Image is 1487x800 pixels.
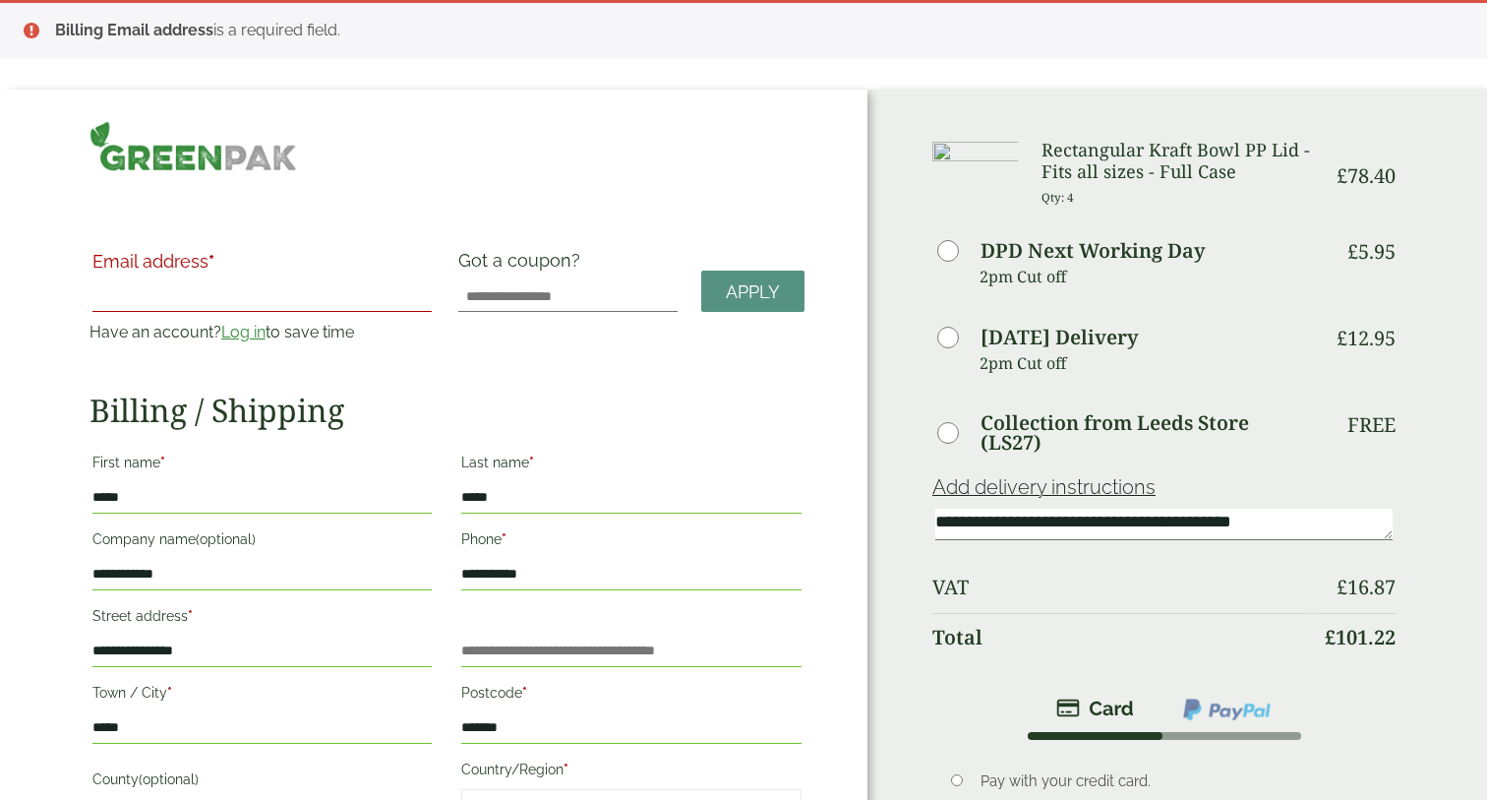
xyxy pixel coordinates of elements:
abbr: required [502,531,506,547]
p: Pay with your credit card. [981,770,1368,792]
span: £ [1337,162,1347,189]
abbr: required [564,762,568,777]
span: (optional) [196,531,256,547]
label: Company name [92,525,433,559]
label: Postcode [461,679,802,712]
p: 2pm Cut off [980,348,1311,378]
bdi: 101.22 [1325,624,1396,650]
bdi: 5.95 [1347,238,1396,265]
abbr: required [529,455,534,470]
label: DPD Next Working Day [981,241,1205,261]
span: £ [1337,574,1347,600]
h2: Billing / Shipping [89,392,804,429]
label: County [92,766,433,799]
p: 2pm Cut off [980,262,1311,291]
label: Phone [461,525,802,559]
span: (optional) [139,771,199,787]
bdi: 78.40 [1337,162,1396,189]
abbr: required [167,685,172,701]
a: Apply [701,271,804,313]
small: Qty: 4 [1041,190,1074,205]
label: Last name [461,449,802,482]
label: Street address [92,602,433,636]
label: Collection from Leeds Store (LS27) [981,413,1311,453]
th: Total [932,613,1311,661]
li: is a required field. [55,19,1456,42]
label: Country/Region [461,756,802,789]
abbr: required [188,608,193,624]
h3: Rectangular Kraft Bowl PP Lid - Fits all sizes - Full Case [1041,140,1311,182]
label: First name [92,449,433,482]
span: £ [1337,325,1347,351]
label: [DATE] Delivery [981,328,1138,347]
bdi: 16.87 [1337,574,1396,600]
span: £ [1347,238,1358,265]
bdi: 12.95 [1337,325,1396,351]
label: Town / City [92,679,433,712]
label: Email address [92,253,433,280]
p: Free [1347,413,1396,437]
span: £ [1325,624,1336,650]
abbr: required [208,251,214,272]
strong: Billing Email address [55,21,213,39]
img: stripe.png [1056,697,1134,720]
th: VAT [932,564,1311,611]
abbr: required [522,685,527,701]
a: Log in [221,323,266,341]
span: Apply [726,281,780,303]
abbr: required [160,455,165,470]
label: Got a coupon? [458,250,588,280]
img: GreenPak Supplies [89,121,297,171]
p: Have an account? to save time [89,321,436,344]
a: Add delivery instructions [932,475,1156,499]
img: ppcp-gateway.png [1181,697,1273,722]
